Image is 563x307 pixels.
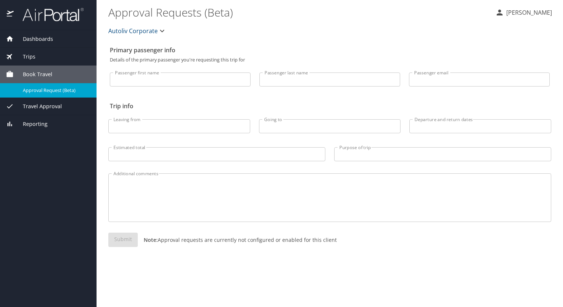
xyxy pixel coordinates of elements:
p: Approval requests are currently not configured or enabled for this client [138,236,337,244]
h2: Trip info [110,100,550,112]
h1: Approval Requests (Beta) [108,1,489,24]
strong: Note: [144,236,158,243]
p: Details of the primary passenger you're requesting this trip for [110,57,550,62]
h2: Primary passenger info [110,44,550,56]
span: Reporting [14,120,48,128]
span: Trips [14,53,35,61]
button: [PERSON_NAME] [492,6,555,19]
span: Approval Request (Beta) [23,87,88,94]
p: [PERSON_NAME] [504,8,552,17]
span: Autoliv Corporate [108,26,158,36]
span: Dashboards [14,35,53,43]
span: Travel Approval [14,102,62,110]
img: icon-airportal.png [7,7,14,22]
span: Book Travel [14,70,52,78]
button: Autoliv Corporate [105,24,169,38]
img: airportal-logo.png [14,7,84,22]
